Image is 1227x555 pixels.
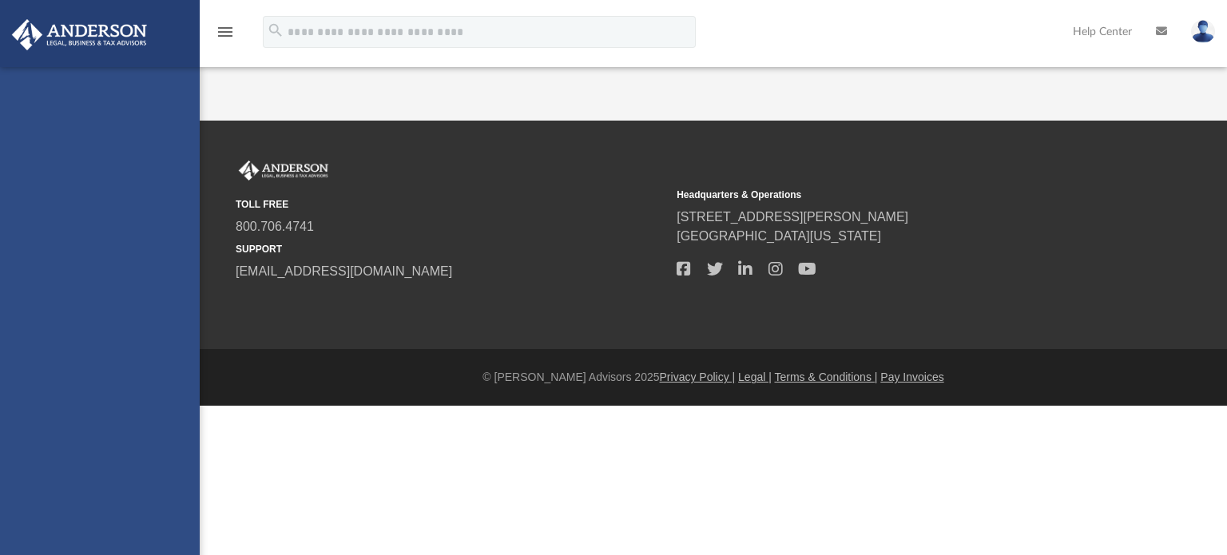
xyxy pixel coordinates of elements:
a: Terms & Conditions | [775,371,878,383]
a: menu [216,30,235,42]
img: User Pic [1191,20,1215,43]
a: [GEOGRAPHIC_DATA][US_STATE] [677,229,881,243]
i: search [267,22,284,39]
a: 800.706.4741 [236,220,314,233]
a: Legal | [738,371,772,383]
a: Pay Invoices [880,371,943,383]
small: TOLL FREE [236,197,665,212]
div: © [PERSON_NAME] Advisors 2025 [200,369,1227,386]
a: [STREET_ADDRESS][PERSON_NAME] [677,210,908,224]
i: menu [216,22,235,42]
img: Anderson Advisors Platinum Portal [236,161,332,181]
small: SUPPORT [236,242,665,256]
img: Anderson Advisors Platinum Portal [7,19,152,50]
a: [EMAIL_ADDRESS][DOMAIN_NAME] [236,264,452,278]
a: Privacy Policy | [660,371,736,383]
small: Headquarters & Operations [677,188,1106,202]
